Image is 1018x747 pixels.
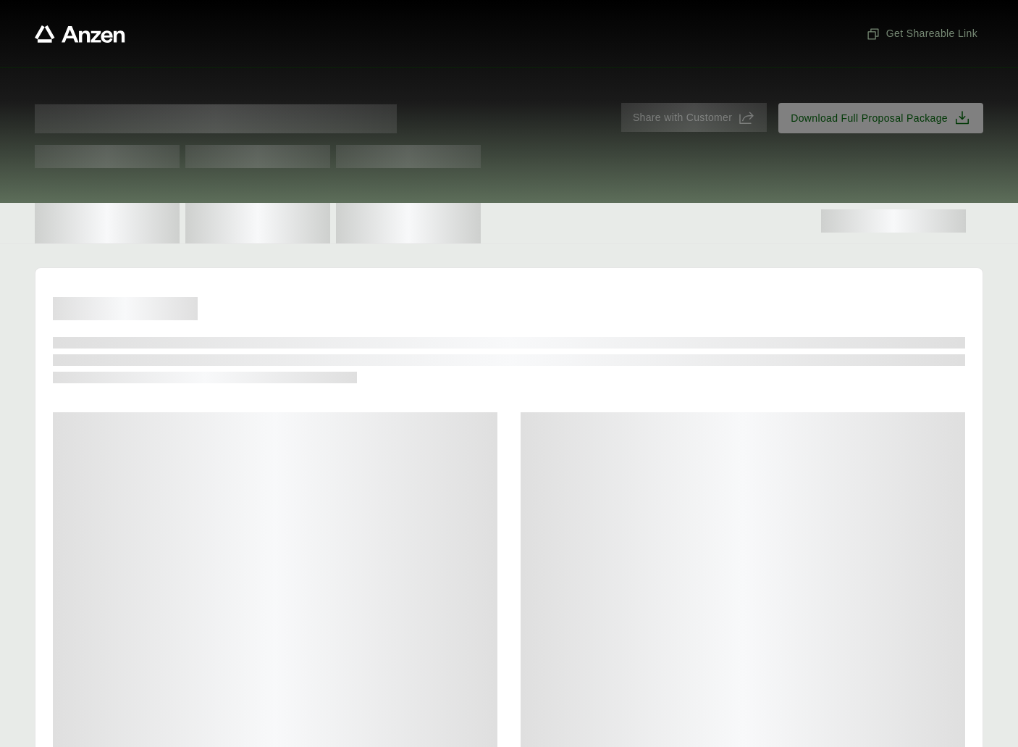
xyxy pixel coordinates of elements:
a: Anzen website [35,25,125,43]
button: Get Shareable Link [860,20,983,47]
span: Test [336,145,481,168]
span: Share with Customer [633,110,732,125]
span: Test [35,145,180,168]
span: Test [185,145,330,168]
span: Get Shareable Link [866,26,977,41]
span: Proposal for [35,104,397,133]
